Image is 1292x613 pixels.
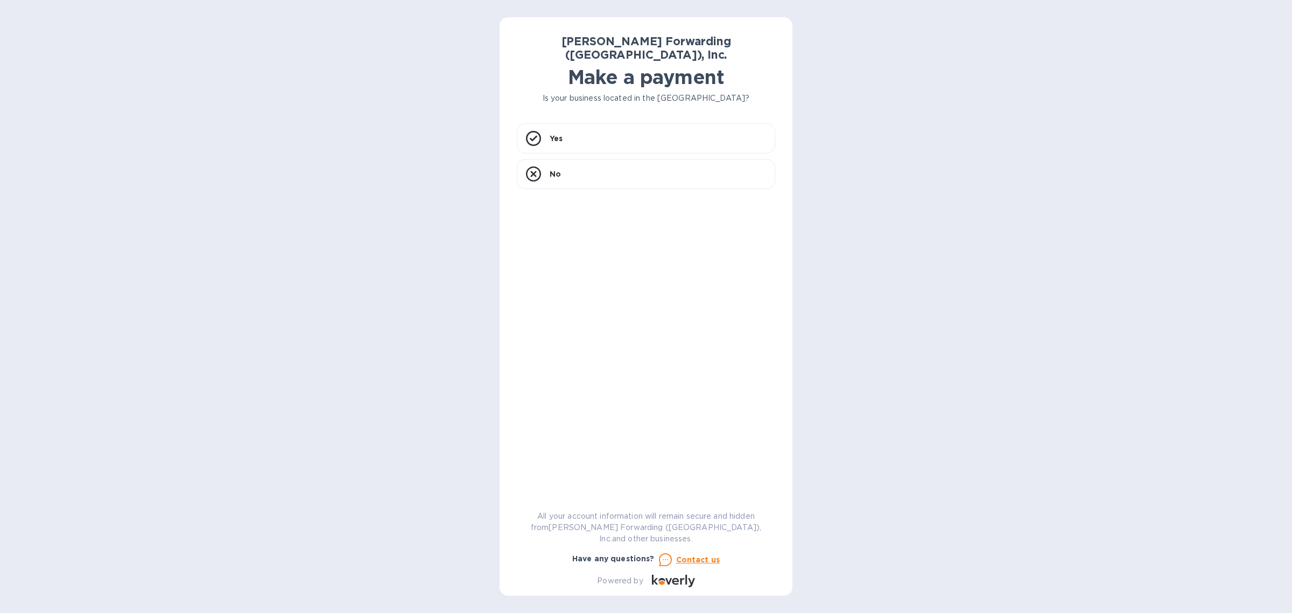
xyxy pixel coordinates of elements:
[517,66,775,88] h1: Make a payment
[550,133,563,144] p: Yes
[572,554,655,563] b: Have any questions?
[676,555,720,564] u: Contact us
[517,93,775,104] p: Is your business located in the [GEOGRAPHIC_DATA]?
[550,169,561,179] p: No
[517,511,775,545] p: All your account information will remain secure and hidden from [PERSON_NAME] Forwarding ([GEOGRA...
[561,34,731,61] b: [PERSON_NAME] Forwarding ([GEOGRAPHIC_DATA]), Inc.
[597,575,643,587] p: Powered by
